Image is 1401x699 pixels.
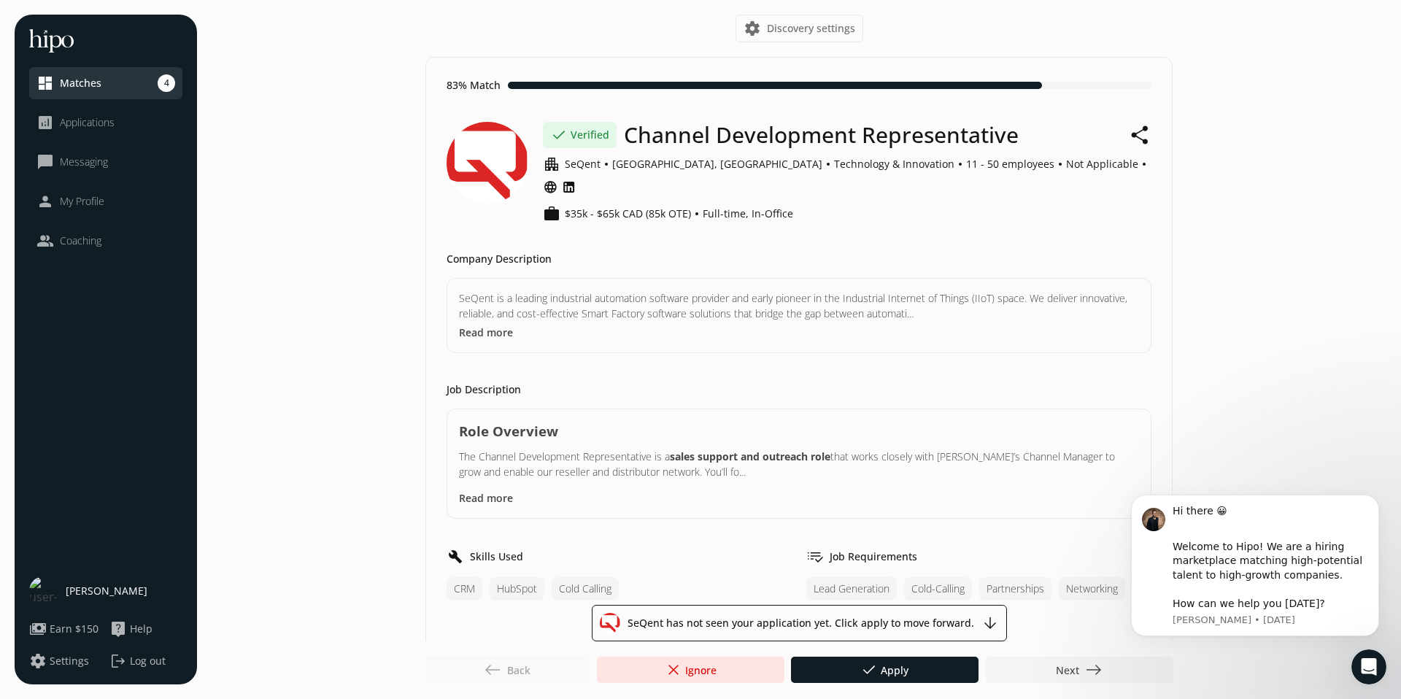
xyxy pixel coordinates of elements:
[565,157,601,171] span: SeQent
[830,549,917,564] h5: Job Requirements
[979,577,1051,600] span: Partnerships
[29,29,74,53] img: hh-logo-white
[130,622,153,636] span: Help
[664,661,682,679] span: close
[29,652,102,670] a: settingsSettings
[1351,649,1386,684] iframe: Intercom live chat
[60,194,104,209] span: My Profile
[986,657,1173,683] button: Nexteast
[36,74,54,92] span: dashboard
[628,616,974,630] span: SeQent has not seen your application yet. Click apply to move forward.
[60,233,101,248] span: Coaching
[1130,122,1151,148] button: share
[29,620,99,638] button: paymentsEarn $150
[834,157,954,171] span: Technology & Innovation
[624,122,1019,148] h1: Channel Development Representative
[767,21,855,36] span: Discovery settings
[66,584,147,598] span: [PERSON_NAME]
[1109,473,1401,660] iframe: Intercom notifications message
[130,654,166,668] span: Log out
[36,232,54,250] span: people
[543,205,560,223] span: work
[736,15,863,42] button: settingsDiscovery settings
[459,490,513,506] button: Read more
[806,577,897,600] span: Lead Generation
[1066,157,1138,171] span: Not Applicable
[470,549,523,564] h5: Skills Used
[459,449,1139,479] p: The Channel Development Representative is a that works closely with [PERSON_NAME]’s Channel Manag...
[60,76,101,90] span: Matches
[109,652,182,670] button: logoutLog out
[447,78,501,93] h5: 83% Match
[109,652,127,670] span: logout
[860,661,878,679] span: done
[29,620,102,638] a: paymentsEarn $150
[29,576,58,606] img: user-photo
[36,193,54,210] span: person
[109,620,127,638] span: live_help
[565,206,691,221] span: $35k - $65k CAD (85k OTE)
[703,206,793,221] span: Full-time, In-Office
[36,153,175,171] a: chat_bubble_outlineMessaging
[459,325,513,340] button: Read more
[600,613,620,633] img: Emplpyer image
[543,122,617,148] div: Verified
[597,657,784,683] button: closeIgnore
[109,620,153,638] button: live_helpHelp
[860,661,908,679] span: Apply
[1059,577,1125,600] span: Networking
[459,290,1139,321] p: SeQent is a leading industrial automation software provider and early pioneer in the Industrial I...
[1085,661,1103,679] span: east
[447,252,552,266] h5: Company Description
[109,620,182,638] a: live_helpHelp
[490,577,544,600] span: HubSpot
[60,155,108,169] span: Messaging
[543,155,560,173] span: apartment
[447,382,521,397] h5: Job Description
[550,126,568,144] span: done
[29,652,89,670] button: settingsSettings
[966,157,1054,171] span: 11 - 50 employees
[50,622,99,636] span: Earn $150
[36,114,54,131] span: analytics
[612,157,822,171] span: [GEOGRAPHIC_DATA], [GEOGRAPHIC_DATA]
[29,620,47,638] span: payments
[36,232,175,250] a: peopleCoaching
[744,20,761,37] span: settings
[1056,661,1103,679] span: Next
[36,193,175,210] a: personMy Profile
[552,577,619,600] span: Cold Calling
[791,657,979,683] button: doneApply
[447,548,464,565] span: build
[36,74,175,92] a: dashboardMatches4
[29,652,47,670] span: settings
[447,577,482,600] span: CRM
[981,614,999,632] span: arrow_downward
[459,422,558,440] strong: Role Overview
[806,548,824,565] span: tv_options_edit_channels
[36,153,54,171] span: chat_bubble_outline
[60,115,115,130] span: Applications
[664,661,716,679] span: Ignore
[670,449,830,463] strong: sales support and outreach role
[447,122,528,204] img: Company logo
[158,74,175,92] span: 4
[50,654,89,668] span: Settings
[904,577,972,600] span: Cold-Calling
[36,114,175,131] a: analyticsApplications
